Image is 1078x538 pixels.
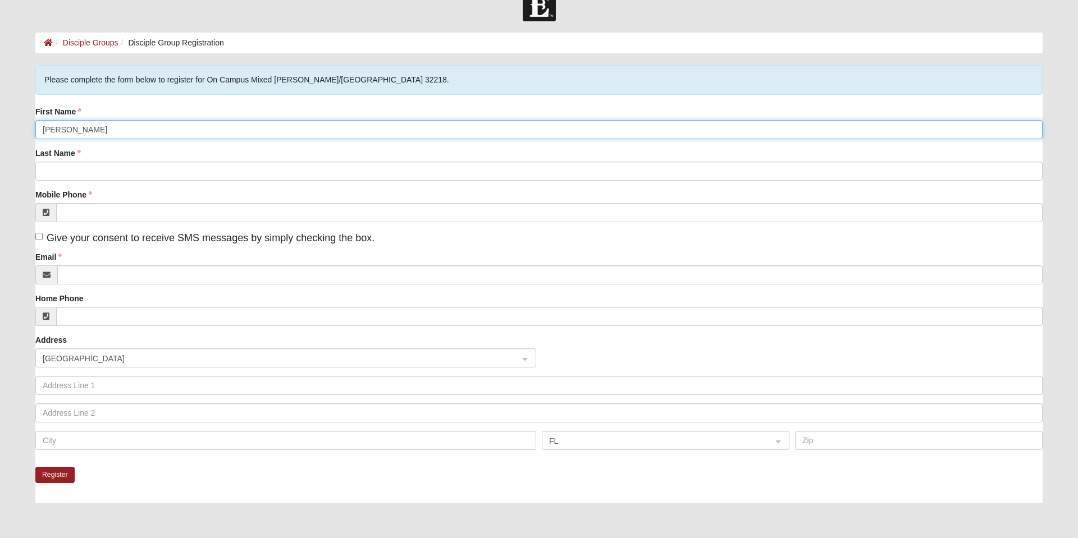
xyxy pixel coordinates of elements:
[35,334,67,346] label: Address
[795,431,1043,450] input: Zip
[35,431,536,450] input: City
[35,251,62,263] label: Email
[35,403,1043,422] input: Address Line 2
[35,65,1043,95] div: Please complete the form below to register for On Campus Mixed [PERSON_NAME]/[GEOGRAPHIC_DATA] 32...
[35,467,75,483] button: Register
[118,37,224,49] li: Disciple Group Registration
[35,293,84,304] label: Home Phone
[63,38,118,47] a: Disciple Groups
[35,233,43,240] input: Give your consent to receive SMS messages by simply checking the box.
[549,435,762,447] span: FL
[47,232,374,243] span: Give your consent to receive SMS messages by simply checking the box.
[35,106,81,117] label: First Name
[35,376,1043,395] input: Address Line 1
[35,148,81,159] label: Last Name
[35,189,92,200] label: Mobile Phone
[43,352,509,365] span: United States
